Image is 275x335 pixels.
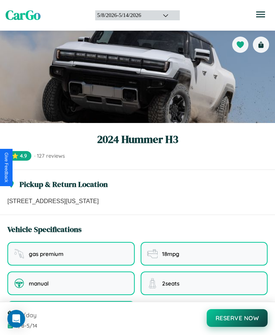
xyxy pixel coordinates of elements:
[147,278,158,288] img: seating
[14,249,24,259] img: fuel type
[29,250,63,257] span: gas premium
[7,151,31,161] span: ⭐ 4.9
[20,179,108,189] h3: Pickup & Return Location
[7,224,82,235] h3: Vehicle Specifications
[147,249,158,259] img: fuel efficiency
[29,280,49,287] span: manual
[7,308,21,320] span: $ 80
[6,6,41,24] span: CarGo
[4,153,9,182] div: Give Feedback
[7,310,25,328] div: Open Intercom Messenger
[97,12,154,18] div: 5 / 8 / 2026 - 5 / 14 / 2026
[23,311,37,319] span: /day
[7,197,268,206] p: [STREET_ADDRESS][US_STATE]
[162,280,179,287] span: 2 seats
[207,309,268,327] button: Reserve Now
[7,132,268,147] h1: 2024 Hummer H3
[162,250,179,257] span: 18 mpg
[34,153,65,159] span: · 127 reviews
[16,322,37,329] span: 5 / 8 - 5 / 14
